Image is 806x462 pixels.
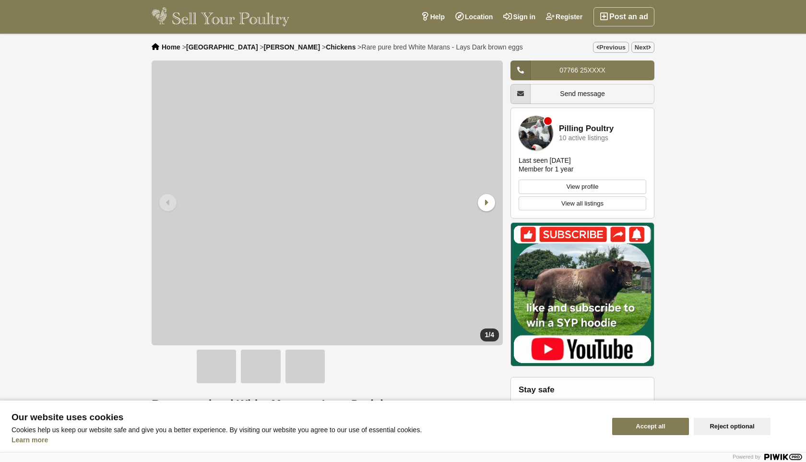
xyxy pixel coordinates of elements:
[152,398,503,411] h1: Rare pure bred White Marans - Lays Dark brown eggs
[559,124,614,134] a: Pilling Poultry
[473,190,498,215] div: Next slide
[490,331,494,339] span: 4
[519,156,571,165] div: Last seen [DATE]
[510,222,654,366] img: Mat Atkinson Farming YouTube Channel
[519,385,646,395] h2: Stay safe
[485,331,489,339] span: 1
[186,43,258,51] a: [GEOGRAPHIC_DATA]
[559,66,605,74] span: 07766 25XXXX
[519,165,573,173] div: Member for 1 year
[326,43,356,51] a: Chickens
[480,328,499,341] div: /
[519,116,553,150] img: Pilling Poultry
[152,349,192,384] img: Rare pure bred White Marans - Lays Dark brown eggs - 1
[12,436,48,444] a: Learn more
[631,42,654,53] a: Next
[162,43,180,51] a: Home
[152,61,503,345] li: 1 / 4
[415,7,450,26] a: Help
[260,43,320,51] li: >
[544,117,552,125] div: Member is offline
[510,61,654,80] a: 07766 25XXXX
[593,7,654,26] a: Post an ad
[357,43,522,51] li: >
[694,418,770,435] button: Reject optional
[196,349,237,384] img: Rare pure bred White Marans - Lays Dark brown eggs - 2
[541,7,588,26] a: Register
[152,7,289,26] img: Sell Your Poultry
[156,190,181,215] div: Previous slide
[560,90,604,97] span: Send message
[152,61,503,345] img: Rare pure bred White Marans - Lays Dark brown eggs - 1/4
[733,454,760,460] span: Powered by
[510,84,654,104] a: Send message
[519,196,646,211] a: View all listings
[450,7,498,26] a: Location
[612,418,689,435] button: Accept all
[12,426,601,434] p: Cookies help us keep our website safe and give you a better experience. By visiting our website y...
[264,43,320,51] a: [PERSON_NAME]
[322,43,356,51] li: >
[12,413,601,422] span: Our website uses cookies
[519,180,646,194] a: View profile
[498,7,541,26] a: Sign in
[593,42,629,53] a: Previous
[362,43,523,51] span: Rare pure bred White Marans - Lays Dark brown eggs
[182,43,258,51] li: >
[285,349,326,384] img: Rare pure bred White Marans - Lays Dark brown eggs - 4
[240,349,281,384] img: Rare pure bred White Marans - Lays Dark brown eggs - 3
[559,134,608,142] div: 10 active listings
